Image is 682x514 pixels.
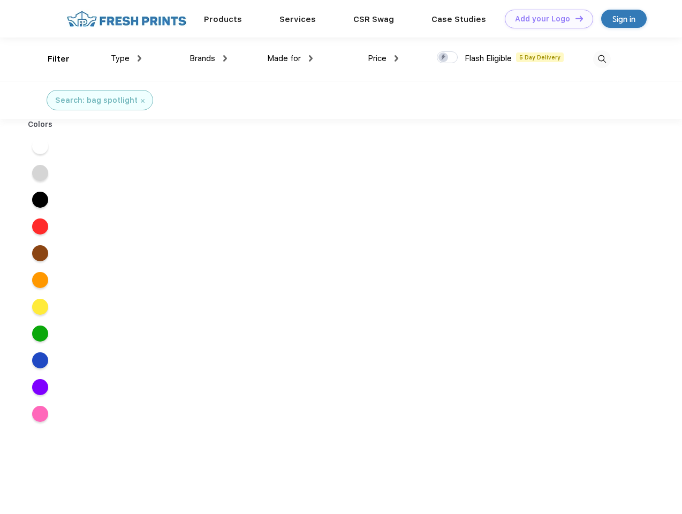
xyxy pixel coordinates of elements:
[141,99,145,103] img: filter_cancel.svg
[111,54,130,63] span: Type
[138,55,141,62] img: dropdown.png
[190,54,215,63] span: Brands
[612,13,635,25] div: Sign in
[20,119,61,130] div: Colors
[395,55,398,62] img: dropdown.png
[465,54,512,63] span: Flash Eligible
[601,10,647,28] a: Sign in
[223,55,227,62] img: dropdown.png
[64,10,190,28] img: fo%20logo%202.webp
[368,54,387,63] span: Price
[267,54,301,63] span: Made for
[204,14,242,24] a: Products
[575,16,583,21] img: DT
[516,52,564,62] span: 5 Day Delivery
[55,95,138,106] div: Search: bag spotlight
[309,55,313,62] img: dropdown.png
[48,53,70,65] div: Filter
[593,50,611,68] img: desktop_search.svg
[515,14,570,24] div: Add your Logo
